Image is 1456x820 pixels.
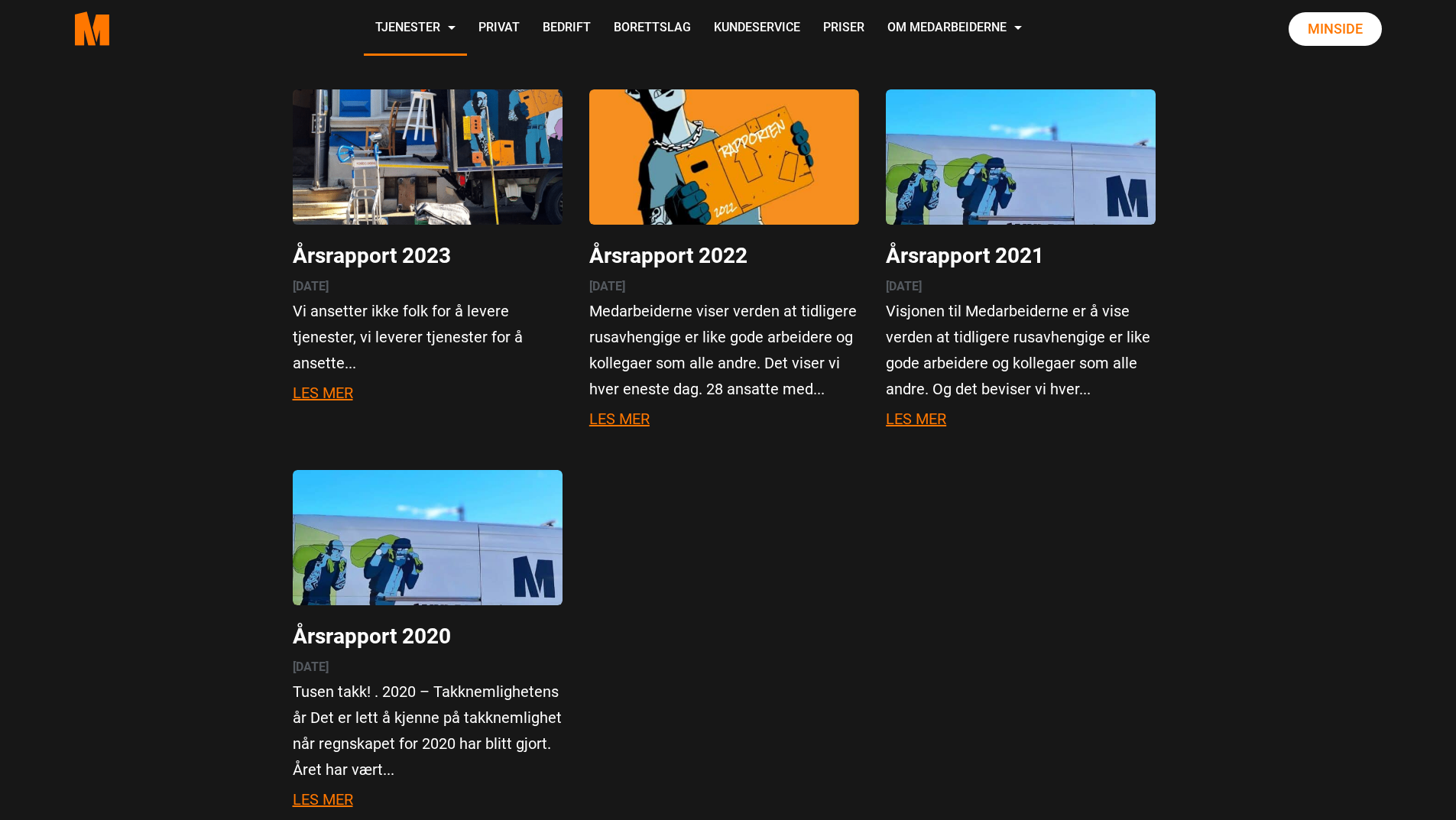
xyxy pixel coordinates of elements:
a: Les mer om Årsrapport 2022 button [589,410,650,428]
img: Screenshot 20220411 061839 Instagram [293,470,563,605]
span: [DATE] [293,279,329,293]
a: Bedrift [531,2,602,56]
img: Screenshot 20220411 061839 Instagram [886,89,1156,225]
a: Kundeservice [702,2,812,56]
a: Les mer om Årsrapport 2020 button [293,790,353,809]
a: Minside [1289,12,1382,46]
p: Tusen takk! . 2020 – Takknemlighetens år Det er lett å kjenne på takknemlighet når regnskapet for... [293,679,563,783]
a: Tjenester [364,2,467,56]
p: Vi ansetter ikke folk for å levere tjenester, vi leverer tjenester for å ansette... [293,298,563,376]
span: [DATE] [589,279,625,293]
a: Les mer om Årsrapport 2021 button [886,410,946,428]
a: Les mer om Årsrapport 2022 featured image [589,147,859,165]
span: [DATE] [293,660,329,674]
a: Les mer om Årsrapport 2020 main title [293,624,451,649]
a: Les mer om Årsrapport 2023 button [293,384,353,402]
a: Les mer om Årsrapport 2020 featured image [293,527,563,546]
a: Les mer om Årsrapport 2022 main title [589,243,747,268]
img: Polish 20230414 151355420 [589,89,859,225]
a: Les mer om Årsrapport 2023 featured image [293,147,563,165]
p: Visjonen til Medarbeiderne er å vise verden at tidligere rusavhengige er like gode arbeidere og k... [886,298,1156,402]
a: Les mer om Årsrapport 2021 featured image [886,147,1156,165]
span: [DATE] [886,279,922,293]
p: Medarbeiderne viser verden at tidligere rusavhengige er like gode arbeidere og kollegaer som alle... [589,298,859,402]
img: Årsrapporten 2023 ferdig featured [265,76,589,238]
a: Privat [467,2,531,56]
a: Borettslag [602,2,702,56]
a: Priser [812,2,876,56]
a: Les mer om Årsrapport 2023 main title [293,243,451,268]
a: Om Medarbeiderne [876,2,1033,56]
a: Les mer om Årsrapport 2021 main title [886,243,1044,268]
